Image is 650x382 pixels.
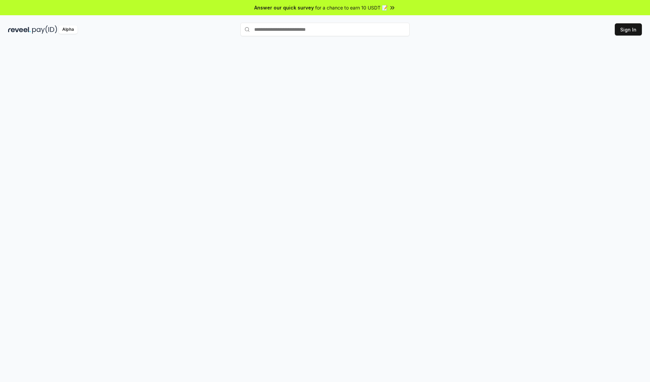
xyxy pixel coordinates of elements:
div: Alpha [59,25,78,34]
img: pay_id [32,25,57,34]
img: reveel_dark [8,25,31,34]
span: Answer our quick survey [254,4,314,11]
button: Sign In [615,23,642,36]
span: for a chance to earn 10 USDT 📝 [315,4,388,11]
